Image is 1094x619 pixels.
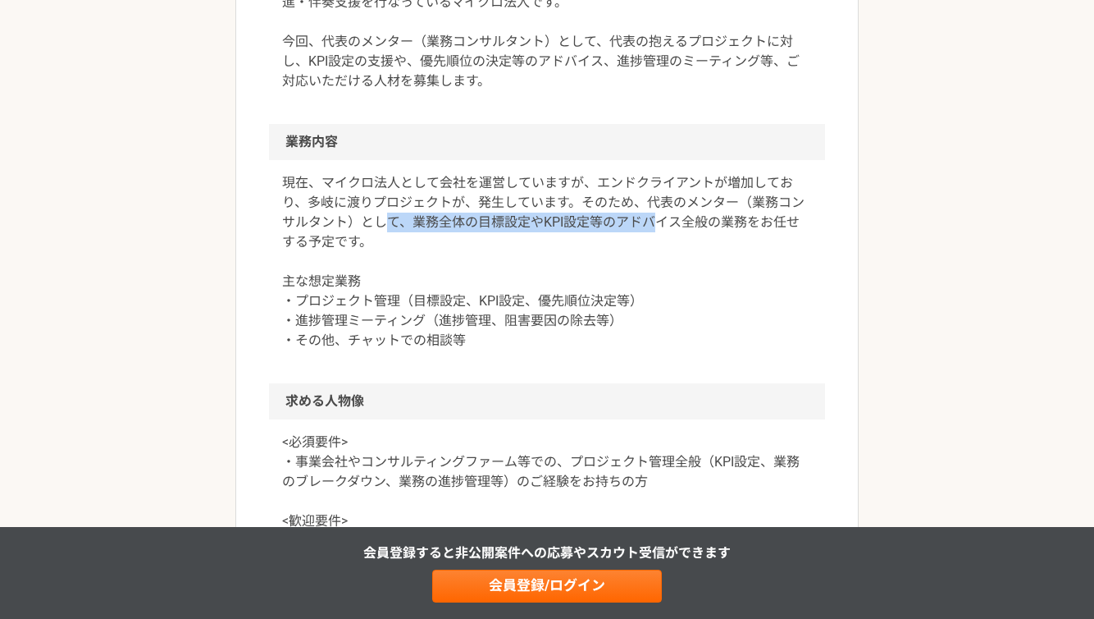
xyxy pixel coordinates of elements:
[282,173,812,351] p: 現在、マイクロ法人として会社を運営していますが、エンドクライアントが増加しており、多岐に渡りプロジェクトが、発生しています。そのため、代表のメンター（業務コンサルタント）として、業務全体の目標設...
[269,124,825,160] h2: 業務内容
[363,543,731,563] p: 会員登録すると非公開案件への応募やスカウト受信ができます
[269,383,825,420] h2: 求める人物像
[282,433,812,571] p: <必須要件> ・事業会社やコンサルティングファーム等での、プロジェクト管理全般（KPI設定、業務のブレークダウン、業務の進捗管理等）のご経験をお持ちの方 <歓迎要件> ・IT業界や、AI関連分野...
[432,570,662,603] a: 会員登録/ログイン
